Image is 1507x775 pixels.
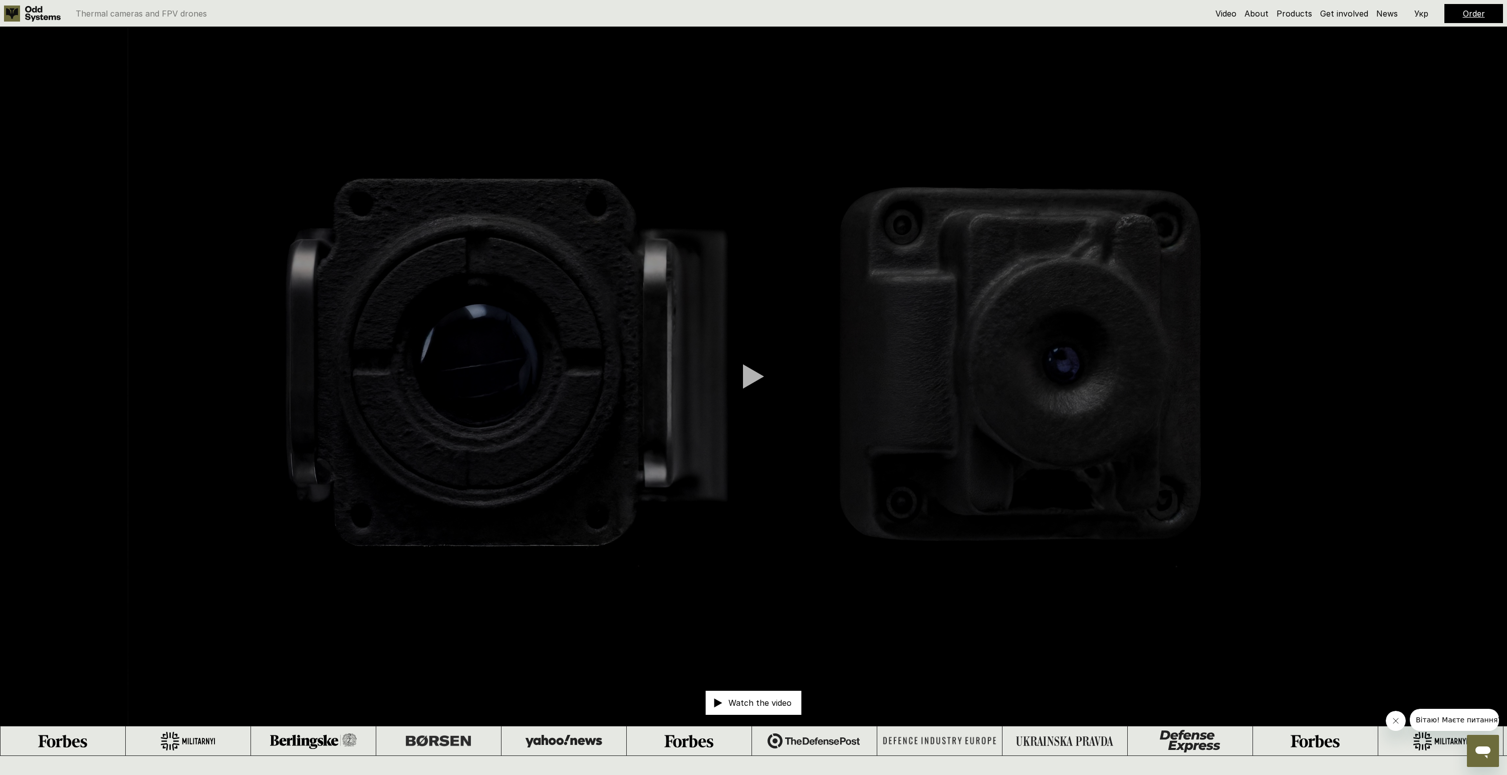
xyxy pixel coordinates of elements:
[1414,10,1428,18] p: Укр
[6,7,92,15] span: Вітаю! Маєте питання?
[1386,711,1406,731] iframe: Close message
[728,699,792,707] p: Watch the video
[1320,9,1368,19] a: Get involved
[1215,9,1236,19] a: Video
[1463,9,1485,19] a: Order
[1277,9,1312,19] a: Products
[1467,735,1499,767] iframe: Button to launch messaging window
[1244,9,1269,19] a: About
[76,10,207,18] p: Thermal cameras and FPV drones
[1376,9,1398,19] a: News
[1410,709,1499,731] iframe: Message from company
